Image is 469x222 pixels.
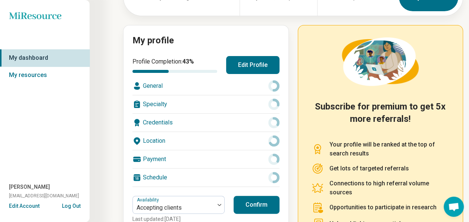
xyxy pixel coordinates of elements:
p: Get lots of targeted referrals [329,164,409,173]
label: Availability [137,197,160,202]
div: Profile Completion: [132,57,217,73]
button: Confirm [234,196,279,214]
span: [PERSON_NAME] [9,183,50,191]
div: Open chat [444,197,464,217]
div: Credentials [132,114,279,132]
button: Edit Account [9,202,40,210]
h2: My profile [132,34,279,47]
p: Your profile will be ranked at the top of search results [329,140,449,158]
div: Specialty [132,95,279,113]
div: Payment [132,150,279,168]
h2: Subscribe for premium to get 5x more referrals! [312,101,449,131]
p: Connections to high referral volume sources [329,179,449,197]
button: Edit Profile [226,56,279,74]
p: Opportunities to participate in research [329,203,437,212]
div: General [132,77,279,95]
span: 43 % [182,58,194,65]
button: Log Out [62,202,81,208]
div: Schedule [132,169,279,186]
span: [EMAIL_ADDRESS][DOMAIN_NAME] [9,192,79,199]
div: Location [132,132,279,150]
